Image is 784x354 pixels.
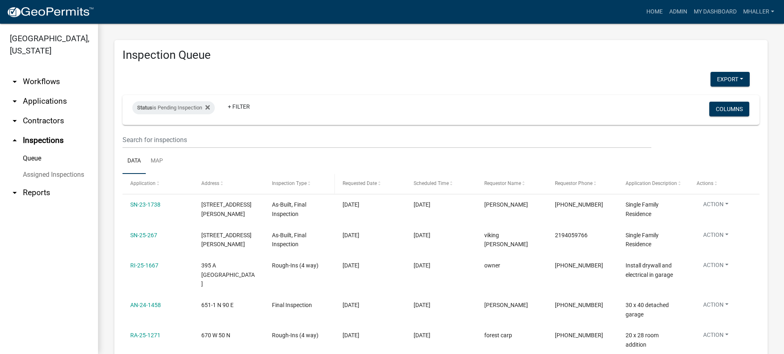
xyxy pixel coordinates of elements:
[484,180,521,186] span: Requestor Name
[272,262,318,269] span: Rough-Ins (4 way)
[414,180,449,186] span: Scheduled Time
[626,302,669,318] span: 30 x 40 detached garage
[626,262,673,278] span: Install drywall and electrical in garage
[130,232,157,238] a: SN-25-267
[201,232,252,248] span: 298 Holst Ln
[697,200,735,212] button: Action
[122,174,193,194] datatable-header-cell: Application
[272,180,307,186] span: Inspection Type
[414,301,469,310] div: [DATE]
[697,231,735,243] button: Action
[697,301,735,312] button: Action
[555,332,603,338] span: 219-395-0452
[555,302,603,308] span: 219-898-6972
[690,4,740,20] a: My Dashboard
[709,102,749,116] button: Columns
[272,332,318,338] span: Rough-Ins (4 way)
[264,174,335,194] datatable-header-cell: Inspection Type
[130,302,161,308] a: AN-24-1458
[201,262,255,287] span: 395 A Plymouth
[10,116,20,126] i: arrow_drop_down
[130,262,158,269] a: RI-25-1667
[555,180,592,186] span: Requestor Phone
[689,174,759,194] datatable-header-cell: Actions
[193,174,264,194] datatable-header-cell: Address
[405,174,476,194] datatable-header-cell: Scheduled Time
[343,262,359,269] span: 10/01/2025
[130,332,160,338] a: RA-25-1271
[272,232,306,248] span: As-Built, Final Inspection
[201,332,230,338] span: 670 W 50 N
[201,180,219,186] span: Address
[484,332,512,338] span: forest carp
[130,201,160,208] a: SN-23-1738
[201,302,234,308] span: 651-1 N 90 E
[710,72,750,87] button: Export
[555,201,603,208] span: 219-746-2236
[132,101,215,114] div: is Pending Inspection
[740,4,777,20] a: mhaller
[221,99,256,114] a: + Filter
[484,232,528,248] span: viking jim
[343,201,359,208] span: 09/10/2025
[555,262,603,269] span: 708-336-9382
[643,4,666,20] a: Home
[484,201,528,208] span: andrew
[122,148,146,174] a: Data
[666,4,690,20] a: Admin
[547,174,618,194] datatable-header-cell: Requestor Phone
[130,180,156,186] span: Application
[10,77,20,87] i: arrow_drop_down
[414,331,469,340] div: [DATE]
[626,332,659,348] span: 20 x 28 room addition
[484,302,528,308] span: Michael Haller
[122,131,651,148] input: Search for inspections
[618,174,688,194] datatable-header-cell: Application Description
[697,261,735,273] button: Action
[555,232,588,238] span: 2194059766
[626,201,659,217] span: Single Family Residence
[10,136,20,145] i: arrow_drop_up
[697,331,735,343] button: Action
[10,96,20,106] i: arrow_drop_down
[414,200,469,209] div: [DATE]
[343,180,377,186] span: Requested Date
[10,188,20,198] i: arrow_drop_down
[272,302,312,308] span: Final Inspection
[626,232,659,248] span: Single Family Residence
[477,174,547,194] datatable-header-cell: Requestor Name
[343,332,359,338] span: 10/13/2025
[137,105,152,111] span: Status
[335,174,405,194] datatable-header-cell: Requested Date
[414,231,469,240] div: [DATE]
[626,180,677,186] span: Application Description
[272,201,306,217] span: As-Built, Final Inspection
[697,180,713,186] span: Actions
[343,302,359,308] span: 10/08/2025
[484,262,500,269] span: owner
[201,201,252,217] span: 163 Drake Dr
[146,148,168,174] a: Map
[414,261,469,270] div: [DATE]
[122,48,759,62] h3: Inspection Queue
[343,232,359,238] span: 09/19/2025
